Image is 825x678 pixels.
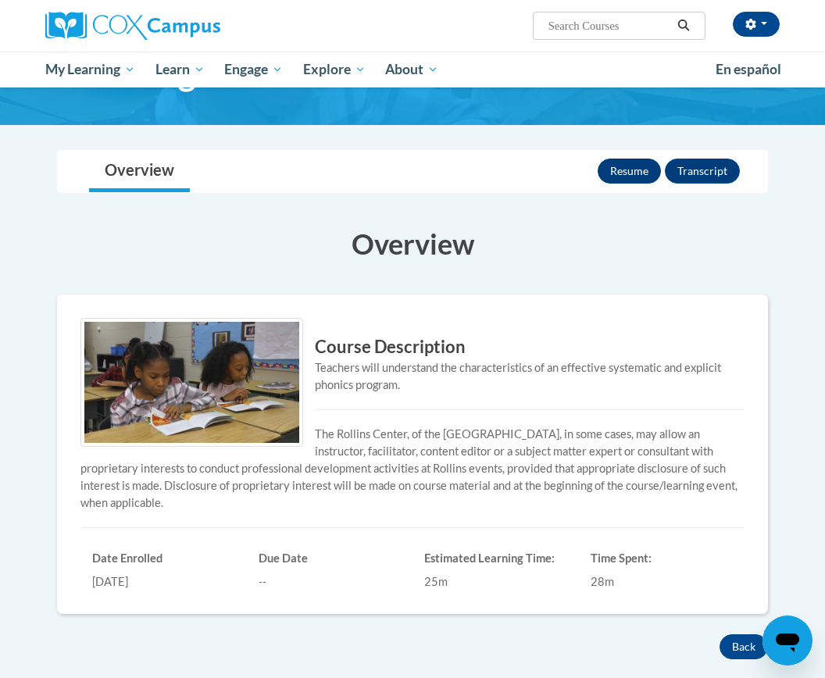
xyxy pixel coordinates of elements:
div: [DATE] [92,573,235,591]
span: Learn [155,60,205,79]
h6: Due Date [259,551,402,566]
iframe: Button to launch messaging window [762,616,812,666]
h3: Course Description [80,335,745,359]
a: Overview [89,151,190,192]
a: Explore [293,52,376,87]
div: 25m [424,573,567,591]
input: Search Courses [547,16,672,35]
button: Transcript [665,159,740,184]
div: Main menu [34,52,791,87]
h3: Overview [57,224,768,263]
span: About [385,60,438,79]
span: Explore [303,60,366,79]
div: -- [259,573,402,591]
img: Cox Campus [45,12,220,40]
div: Teachers will understand the characteristics of an effective systematic and explicit phonics prog... [80,359,745,394]
button: Search [672,16,695,35]
h6: Estimated Learning Time: [424,551,567,566]
span: My Learning [45,60,135,79]
a: About [376,52,449,87]
a: Engage [214,52,293,87]
button: Resume [598,159,661,184]
span: En español [716,61,781,77]
button: Account Settings [733,12,780,37]
h6: Time Spent: [591,551,734,566]
div: 28m [591,573,734,591]
h6: Date Enrolled [92,551,235,566]
p: The Rollins Center, of the [GEOGRAPHIC_DATA], in some cases, may allow an instructor, facilitator... [80,426,745,512]
a: Cox Campus [45,12,274,40]
img: Course logo image [80,318,303,447]
a: En español [705,53,791,86]
span: Engage [224,60,283,79]
button: Back [720,634,768,659]
a: Learn [145,52,215,87]
a: My Learning [35,52,145,87]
